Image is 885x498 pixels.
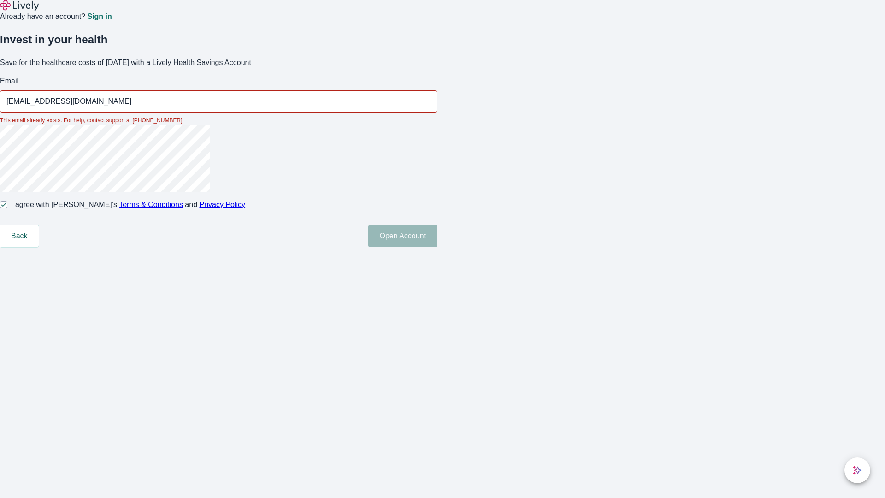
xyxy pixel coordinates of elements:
svg: Lively AI Assistant [853,466,862,475]
a: Terms & Conditions [119,201,183,208]
a: Privacy Policy [200,201,246,208]
span: I agree with [PERSON_NAME]’s and [11,199,245,210]
button: chat [844,457,870,483]
a: Sign in [87,13,112,20]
